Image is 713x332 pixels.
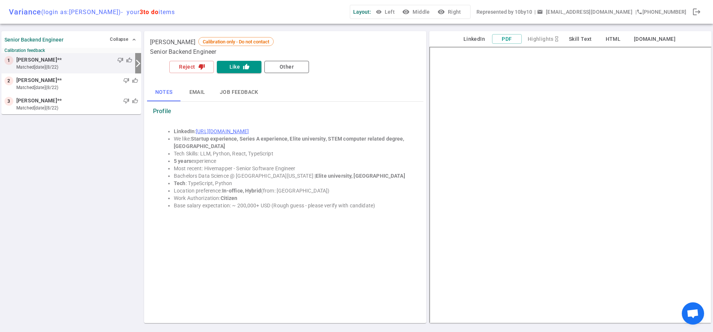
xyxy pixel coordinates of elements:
[174,172,411,180] li: Bachelors Data Science @ [GEOGRAPHIC_DATA][US_STATE] |
[537,9,543,15] span: email
[214,83,264,101] button: Job feedback
[174,150,411,157] li: Tech Skills: LLM, Python, React, TypeScript
[16,105,138,111] small: matched [DATE] (8/22)
[126,57,132,63] span: thumb_up
[429,47,712,323] iframe: candidate_document_preview__iframe
[682,302,704,325] a: Open chat
[41,9,121,16] span: (login as: [PERSON_NAME] )
[174,165,411,172] li: Most recent: Hivemapper - Senior Software Engineer
[353,9,371,15] span: Layout:
[4,97,13,106] div: 3
[436,5,464,19] button: visibilityRight
[243,63,250,70] i: thumb_up
[108,34,138,45] button: Collapse
[174,135,411,150] li: We like:
[123,98,129,104] span: thumb_down
[16,97,57,105] span: [PERSON_NAME]
[264,61,309,73] button: Other
[689,4,704,19] div: Done
[198,63,205,70] i: thumb_down
[4,56,13,65] div: 1
[169,61,214,73] button: Rejectthumb_down
[174,194,411,202] li: Work Authorization:
[598,34,628,44] button: HTML
[4,37,64,43] strong: Senior Backend Engineer
[222,188,261,194] b: In-office, Hybrid
[196,128,249,134] a: [URL][DOMAIN_NAME]
[132,98,138,104] span: thumb_up
[200,39,272,45] span: Calibration only - Do not contact
[402,8,410,16] i: visibility
[174,202,411,209] li: Base salary expectation: ~ 200,000+ USD (Rough guess - please verify with candidate)
[459,34,489,44] button: LinkedIn
[566,34,595,44] button: Skill Text
[174,136,406,149] b: Startup experience, Series A experience, Elite university, STEM computer related degree, [GEOGRAP...
[121,9,175,16] span: - your items
[174,128,411,135] li: :
[16,56,57,64] span: [PERSON_NAME]
[150,48,216,56] span: Senior Backend Engineer
[174,180,411,187] li: : TypeScript, Python
[16,84,138,91] small: matched [DATE] (8/22)
[631,34,678,44] button: [DOMAIN_NAME]
[221,195,238,201] b: Citizen
[316,173,405,179] b: Elite university, [GEOGRAPHIC_DATA]
[117,57,123,63] span: thumb_down
[174,187,411,194] li: Location preference: (from: [GEOGRAPHIC_DATA])
[131,37,137,43] span: expand_less
[476,5,686,19] div: Represented by 10by10 | | [PHONE_NUMBER]
[180,83,214,101] button: Email
[437,8,445,16] i: visibility
[16,76,57,84] span: [PERSON_NAME]
[140,9,159,16] span: 3 to do
[147,83,423,101] div: basic tabs example
[174,180,186,186] b: Tech
[535,5,635,19] button: Open a message box
[637,9,642,15] i: phone
[174,157,411,165] li: experience
[4,48,138,53] small: Calibration feedback
[217,61,261,73] button: Likethumb_up
[374,5,398,19] button: Left
[147,83,180,101] button: Notes
[134,59,143,68] i: arrow_forward_ios
[16,64,132,70] small: matched [DATE] (8/22)
[123,78,129,83] span: thumb_down
[153,108,171,115] strong: Profile
[376,9,382,15] span: visibility
[9,7,175,16] div: Variance
[492,34,522,44] button: PDF
[174,128,195,134] b: LinkedIn
[692,7,701,16] span: logout
[401,5,433,19] button: visibilityMiddle
[150,39,195,46] span: [PERSON_NAME]
[174,158,191,164] b: 5 years
[132,78,138,83] span: thumb_up
[4,76,13,85] div: 2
